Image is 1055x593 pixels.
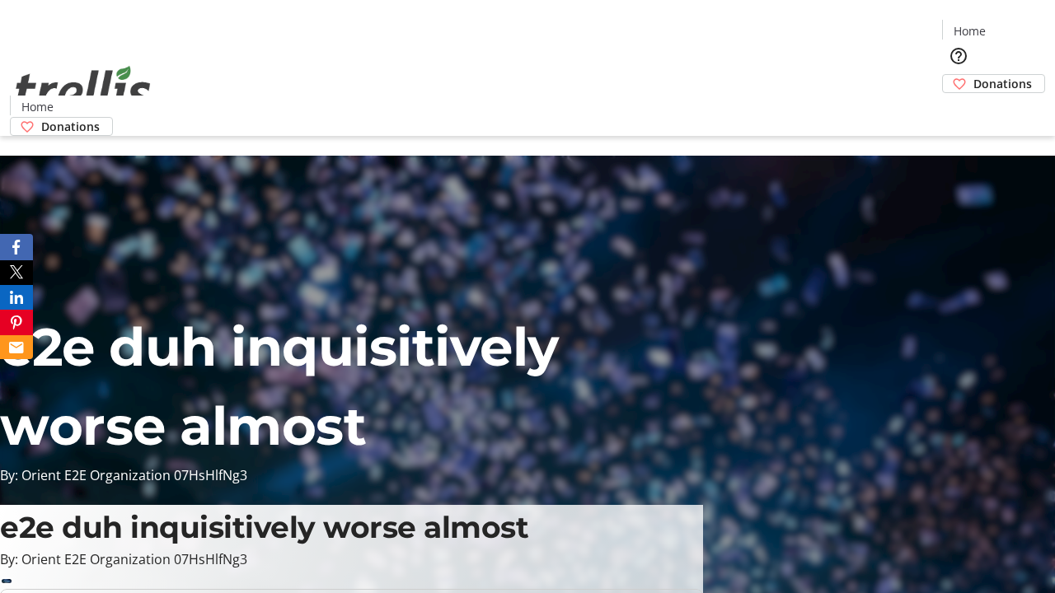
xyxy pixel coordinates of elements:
[973,75,1032,92] span: Donations
[10,117,113,136] a: Donations
[942,40,975,72] button: Help
[942,74,1045,93] a: Donations
[10,48,157,130] img: Orient E2E Organization 07HsHlfNg3's Logo
[954,22,986,40] span: Home
[943,22,996,40] a: Home
[21,98,54,115] span: Home
[41,118,100,135] span: Donations
[942,93,975,126] button: Cart
[11,98,63,115] a: Home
